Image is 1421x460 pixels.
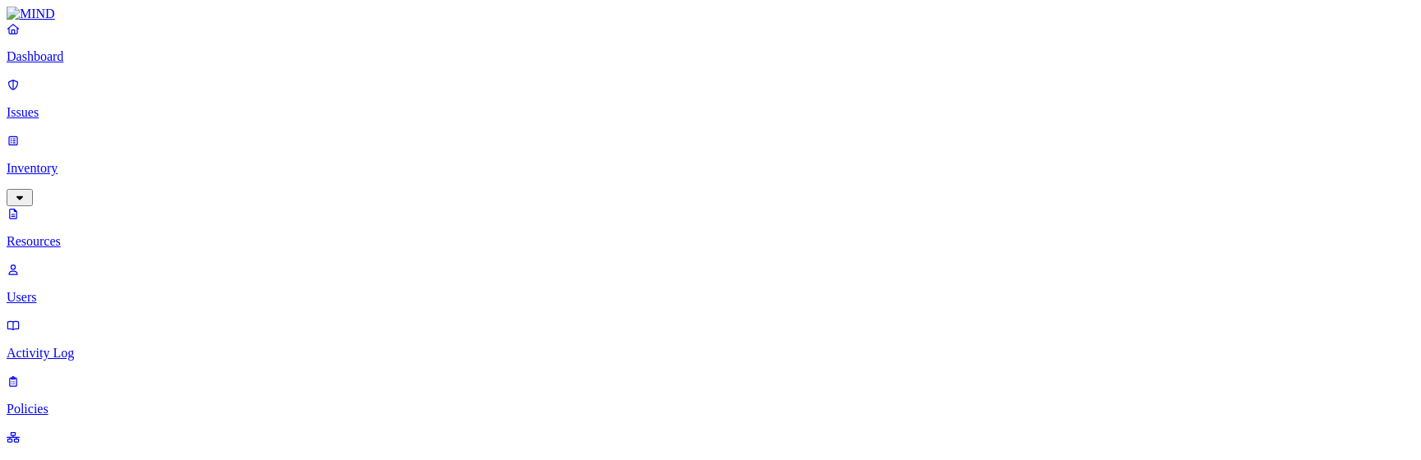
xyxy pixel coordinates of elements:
[7,49,1414,64] p: Dashboard
[7,346,1414,361] p: Activity Log
[7,105,1414,120] p: Issues
[7,161,1414,176] p: Inventory
[7,234,1414,249] p: Resources
[7,402,1414,416] p: Policies
[7,290,1414,305] p: Users
[7,7,55,21] img: MIND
